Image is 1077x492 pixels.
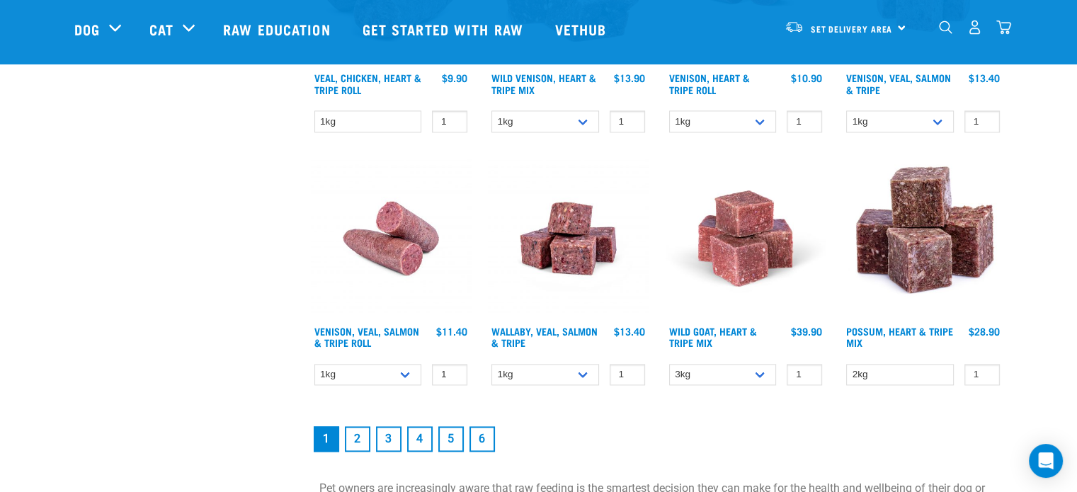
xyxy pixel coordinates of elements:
[969,326,1000,337] div: $28.90
[491,75,596,91] a: Wild Venison, Heart & Tripe Mix
[314,426,339,452] a: Page 1
[610,110,645,132] input: 1
[438,426,464,452] a: Goto page 5
[787,110,822,132] input: 1
[314,328,419,345] a: Venison, Veal, Salmon & Tripe Roll
[488,158,649,319] img: Wallaby Veal Salmon Tripe 1642
[811,26,893,31] span: Set Delivery Area
[610,364,645,386] input: 1
[376,426,401,452] a: Goto page 3
[964,110,1000,132] input: 1
[209,1,348,57] a: Raw Education
[969,72,1000,84] div: $13.40
[614,72,645,84] div: $13.90
[846,328,953,345] a: Possum, Heart & Tripe Mix
[345,426,370,452] a: Goto page 2
[432,110,467,132] input: 1
[432,364,467,386] input: 1
[314,75,421,91] a: Veal, Chicken, Heart & Tripe Roll
[785,21,804,33] img: van-moving.png
[846,75,951,91] a: Venison, Veal, Salmon & Tripe
[614,326,645,337] div: $13.40
[442,72,467,84] div: $9.90
[939,21,952,34] img: home-icon-1@2x.png
[348,1,541,57] a: Get started with Raw
[843,158,1003,319] img: 1067 Possum Heart Tripe Mix 01
[311,423,1003,454] nav: pagination
[996,20,1011,35] img: home-icon@2x.png
[1029,444,1063,478] div: Open Intercom Messenger
[541,1,625,57] a: Vethub
[666,158,826,319] img: Goat Heart Tripe 8451
[436,326,467,337] div: $11.40
[469,426,495,452] a: Goto page 6
[407,426,433,452] a: Goto page 4
[964,364,1000,386] input: 1
[791,72,822,84] div: $10.90
[311,158,472,319] img: Venison Veal Salmon Tripe 1651
[791,326,822,337] div: $39.90
[787,364,822,386] input: 1
[967,20,982,35] img: user.png
[491,328,598,345] a: Wallaby, Veal, Salmon & Tripe
[74,18,100,40] a: Dog
[149,18,173,40] a: Cat
[669,328,757,345] a: Wild Goat, Heart & Tripe Mix
[669,75,750,91] a: Venison, Heart & Tripe Roll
